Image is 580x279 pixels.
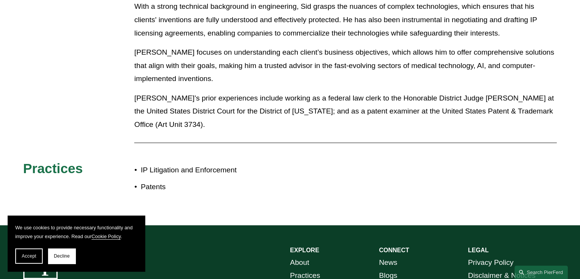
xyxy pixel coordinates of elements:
[22,253,36,259] span: Accept
[15,223,137,241] p: We use cookies to provide necessary functionality and improve your experience. Read our .
[141,180,290,194] p: Patents
[15,248,43,264] button: Accept
[468,247,488,253] strong: LEGAL
[23,161,83,176] span: Practices
[468,256,513,269] a: Privacy Policy
[379,256,397,269] a: News
[134,92,557,131] p: [PERSON_NAME]’s prior experiences include working as a federal law clerk to the Honorable Distric...
[290,247,319,253] strong: EXPLORE
[141,164,290,177] p: IP Litigation and Enforcement
[48,248,76,264] button: Decline
[92,234,121,239] a: Cookie Policy
[514,266,568,279] a: Search this site
[8,216,145,271] section: Cookie banner
[54,253,70,259] span: Decline
[290,256,309,269] a: About
[134,46,557,86] p: [PERSON_NAME] focuses on understanding each client’s business objectives, which allows him to off...
[379,247,409,253] strong: CONNECT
